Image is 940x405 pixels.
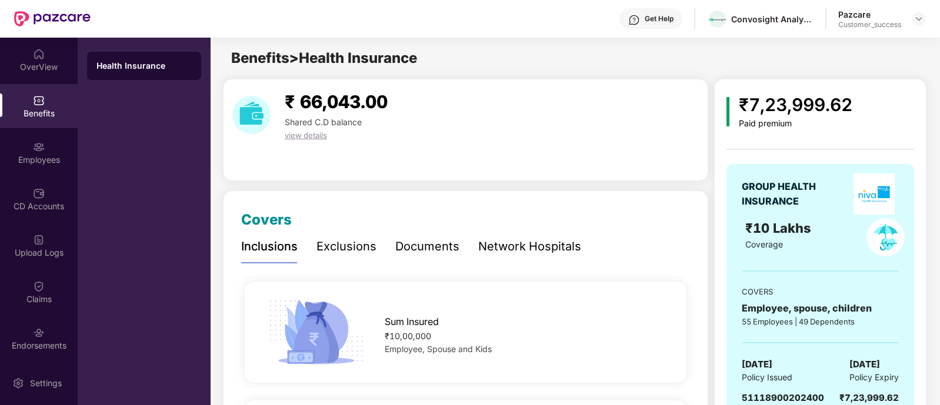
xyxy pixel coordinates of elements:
[745,220,815,236] span: ₹10 Lakhs
[731,14,814,25] div: Convosight Analytics Private Limited
[742,392,824,403] span: 51118900202400
[742,316,899,327] div: 55 Employees | 49 Dependents
[709,18,726,22] img: Convo%20Logo.png
[33,141,45,153] img: svg+xml;base64,PHN2ZyBpZD0iRW1wbG95ZWVzIiB4bWxucz0iaHR0cDovL3d3dy53My5vcmcvMjAwMC9zdmciIHdpZHRoPS...
[742,357,772,371] span: [DATE]
[385,330,667,343] div: ₹10,00,000
[33,280,45,292] img: svg+xml;base64,PHN2ZyBpZD0iQ2xhaW0iIHhtbG5zPSJodHRwOi8vd3d3LnczLm9yZy8yMDAwL3N2ZyIgd2lkdGg9IjIwIi...
[231,49,417,66] span: Benefits > Health Insurance
[854,173,895,215] img: insurerLogo
[385,314,439,329] span: Sum Insured
[866,218,905,256] img: policyIcon
[33,188,45,199] img: svg+xml;base64,PHN2ZyBpZD0iQ0RfQWNjb3VudHMiIGRhdGEtbmFtZT0iQ0QgQWNjb3VudHMiIHhtbG5zPSJodHRwOi8vd3...
[745,239,783,249] span: Coverage
[33,48,45,60] img: svg+xml;base64,PHN2ZyBpZD0iSG9tZSIgeG1sbnM9Imh0dHA6Ly93d3cudzMub3JnLzIwMDAvc3ZnIiB3aWR0aD0iMjAiIG...
[645,14,674,24] div: Get Help
[96,60,192,72] div: Health Insurance
[33,234,45,246] img: svg+xml;base64,PHN2ZyBpZD0iVXBsb2FkX0xvZ3MiIGRhdGEtbmFtZT0iVXBsb2FkIExvZ3MiIHhtbG5zPSJodHRwOi8vd3...
[742,301,899,316] div: Employee, spouse, children
[385,344,492,354] span: Employee, Spouse and Kids
[316,237,376,256] div: Exclusions
[241,237,298,256] div: Inclusions
[628,14,640,26] img: svg+xml;base64,PHN2ZyBpZD0iSGVscC0zMngzMiIgeG1sbnM9Imh0dHA6Ly93d3cudzMub3JnLzIwMDAvc3ZnIiB3aWR0aD...
[739,119,852,129] div: Paid premium
[12,377,24,389] img: svg+xml;base64,PHN2ZyBpZD0iU2V0dGluZy0yMHgyMCIgeG1sbnM9Imh0dHA6Ly93d3cudzMub3JnLzIwMDAvc3ZnIiB3aW...
[265,296,368,368] img: icon
[478,237,581,256] div: Network Hospitals
[33,95,45,106] img: svg+xml;base64,PHN2ZyBpZD0iQmVuZWZpdHMiIHhtbG5zPSJodHRwOi8vd3d3LnczLm9yZy8yMDAwL3N2ZyIgd2lkdGg9Ij...
[14,11,91,26] img: New Pazcare Logo
[726,97,729,126] img: icon
[742,371,792,384] span: Policy Issued
[838,20,901,29] div: Customer_success
[285,117,362,127] span: Shared C.D balance
[241,211,292,228] span: Covers
[839,391,899,405] div: ₹7,23,999.62
[849,371,899,384] span: Policy Expiry
[742,179,845,209] div: GROUP HEALTH INSURANCE
[914,14,924,24] img: svg+xml;base64,PHN2ZyBpZD0iRHJvcGRvd24tMzJ4MzIiIHhtbG5zPSJodHRwOi8vd3d3LnczLm9yZy8yMDAwL3N2ZyIgd2...
[285,130,327,140] span: view details
[739,91,852,119] div: ₹7,23,999.62
[395,237,459,256] div: Documents
[742,286,899,297] div: COVERS
[232,96,271,134] img: download
[285,91,388,112] span: ₹ 66,043.00
[26,377,65,389] div: Settings
[838,9,901,20] div: Pazcare
[849,357,880,371] span: [DATE]
[33,327,45,339] img: svg+xml;base64,PHN2ZyBpZD0iRW5kb3JzZW1lbnRzIiB4bWxucz0iaHR0cDovL3d3dy53My5vcmcvMjAwMC9zdmciIHdpZH...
